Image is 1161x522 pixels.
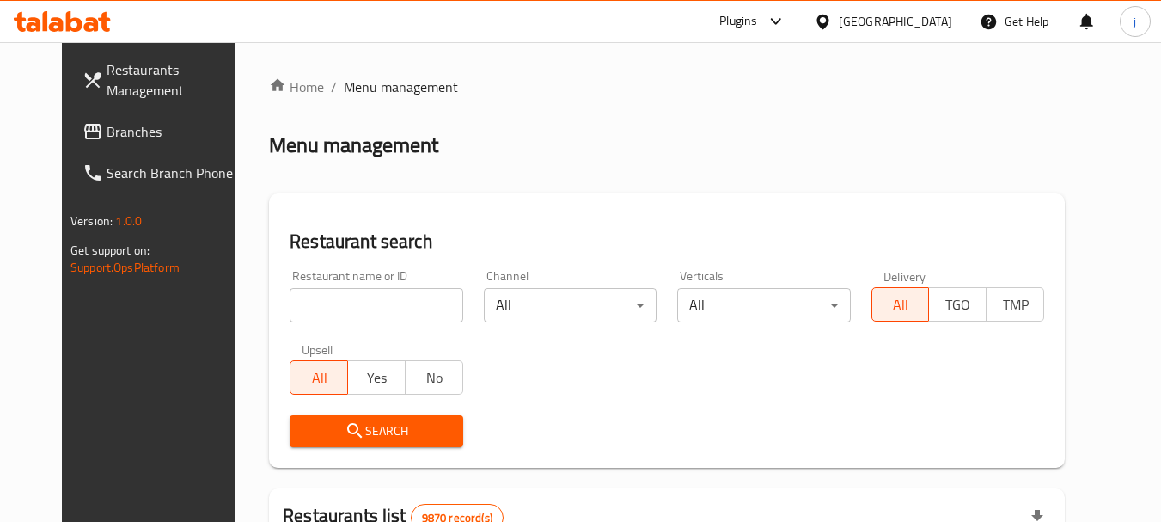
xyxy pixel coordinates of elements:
[344,77,458,97] span: Menu management
[412,365,456,390] span: No
[331,77,337,97] li: /
[871,287,930,322] button: All
[107,121,242,142] span: Branches
[107,59,242,101] span: Restaurants Management
[839,12,952,31] div: [GEOGRAPHIC_DATA]
[1134,12,1136,31] span: j
[290,229,1044,255] h2: Restaurant search
[347,360,406,395] button: Yes
[297,365,341,390] span: All
[290,288,462,322] input: Search for restaurant name or ID..
[290,415,462,447] button: Search
[883,270,926,282] label: Delivery
[677,288,850,322] div: All
[302,343,333,355] label: Upsell
[879,292,923,317] span: All
[70,239,150,261] span: Get support on:
[69,152,256,193] a: Search Branch Phone
[303,421,449,442] span: Search
[69,49,256,111] a: Restaurants Management
[69,111,256,152] a: Branches
[70,210,113,232] span: Version:
[986,287,1044,322] button: TMP
[269,77,1065,97] nav: breadcrumb
[115,210,142,232] span: 1.0.0
[290,360,348,395] button: All
[719,11,757,32] div: Plugins
[928,287,987,322] button: TGO
[70,256,180,279] a: Support.OpsPlatform
[269,77,324,97] a: Home
[993,292,1037,317] span: TMP
[405,360,463,395] button: No
[936,292,980,317] span: TGO
[355,365,399,390] span: Yes
[269,132,438,159] h2: Menu management
[107,163,242,183] span: Search Branch Phone
[484,288,657,322] div: All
